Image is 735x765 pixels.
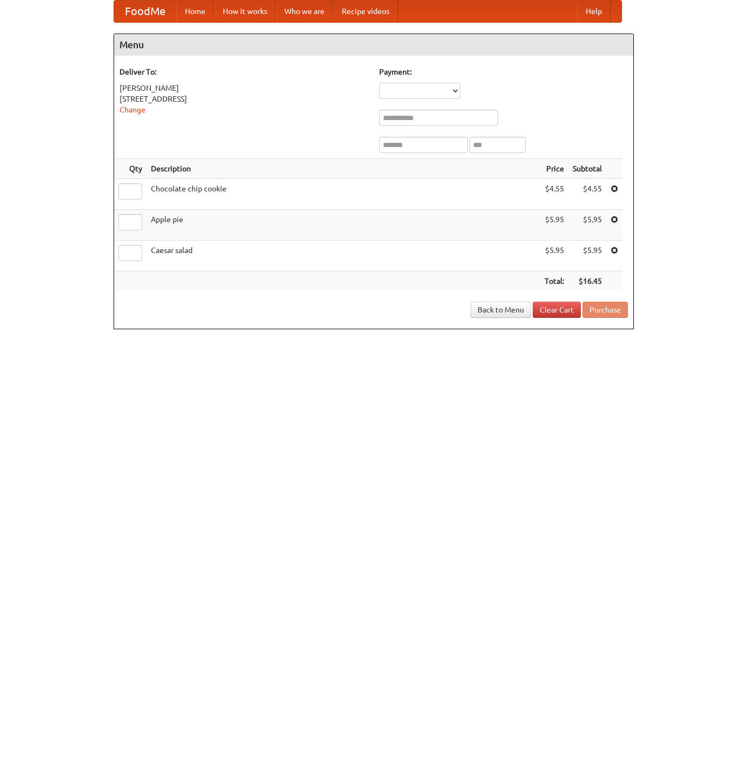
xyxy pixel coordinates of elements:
[540,271,568,291] th: Total:
[120,83,368,94] div: [PERSON_NAME]
[577,1,611,22] a: Help
[333,1,398,22] a: Recipe videos
[540,159,568,179] th: Price
[568,179,606,210] td: $4.55
[568,271,606,291] th: $16.45
[568,210,606,241] td: $5.95
[120,66,368,77] h5: Deliver To:
[582,302,628,318] button: Purchase
[120,94,368,104] div: [STREET_ADDRESS]
[120,105,145,114] a: Change
[214,1,276,22] a: How it works
[379,66,628,77] h5: Payment:
[147,210,540,241] td: Apple pie
[533,302,581,318] a: Clear Cart
[176,1,214,22] a: Home
[114,159,147,179] th: Qty
[471,302,531,318] a: Back to Menu
[147,159,540,179] th: Description
[568,159,606,179] th: Subtotal
[540,241,568,271] td: $5.95
[147,179,540,210] td: Chocolate chip cookie
[540,210,568,241] td: $5.95
[540,179,568,210] td: $4.55
[114,34,633,56] h4: Menu
[276,1,333,22] a: Who we are
[568,241,606,271] td: $5.95
[147,241,540,271] td: Caesar salad
[114,1,176,22] a: FoodMe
